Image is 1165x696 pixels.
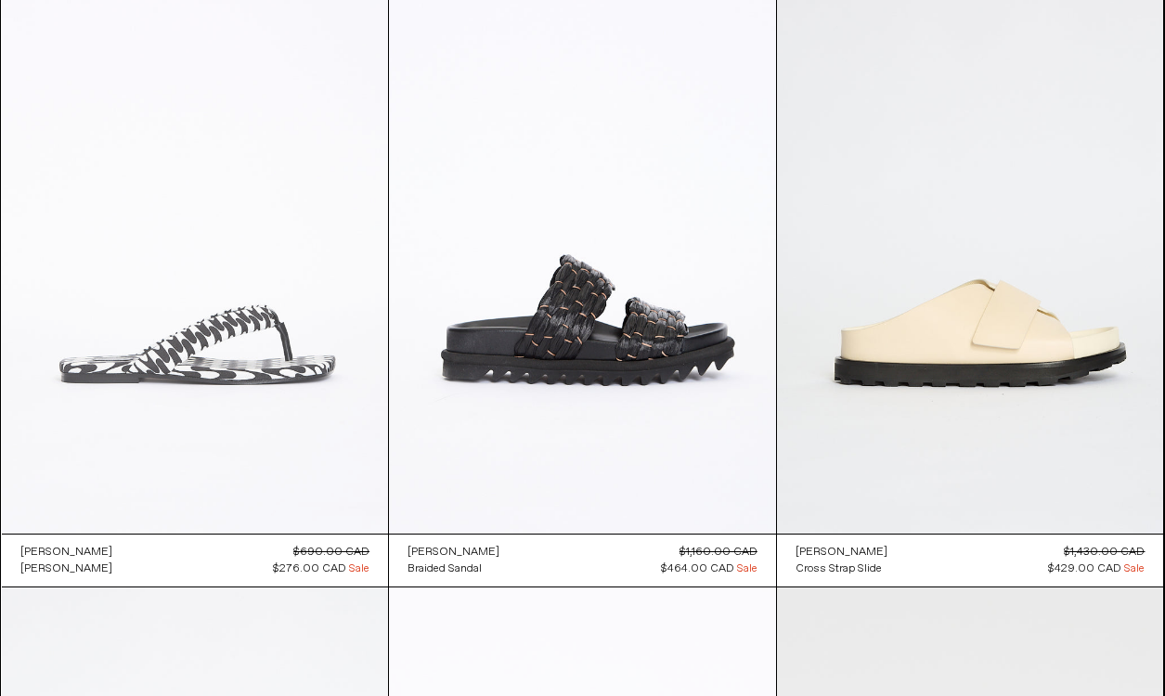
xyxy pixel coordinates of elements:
[408,561,482,577] div: Braided Sandal
[796,545,887,561] div: [PERSON_NAME]
[408,545,499,561] div: [PERSON_NAME]
[293,545,369,560] s: $690.00 CAD
[1064,545,1145,560] s: $1,430.00 CAD
[1048,561,1121,576] span: $429.00 CAD
[661,561,734,576] span: $464.00 CAD
[408,561,499,577] a: Braided Sandal
[680,545,757,560] s: $1,160.00 CAD
[20,561,112,577] a: [PERSON_NAME]
[1124,561,1145,577] span: Sale
[20,544,112,561] a: [PERSON_NAME]
[796,561,887,577] a: Cross Strap Slide
[349,561,369,577] span: Sale
[408,544,499,561] a: [PERSON_NAME]
[737,561,757,577] span: Sale
[796,561,882,577] div: Cross Strap Slide
[796,544,887,561] a: [PERSON_NAME]
[273,561,346,576] span: $276.00 CAD
[20,545,112,561] div: [PERSON_NAME]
